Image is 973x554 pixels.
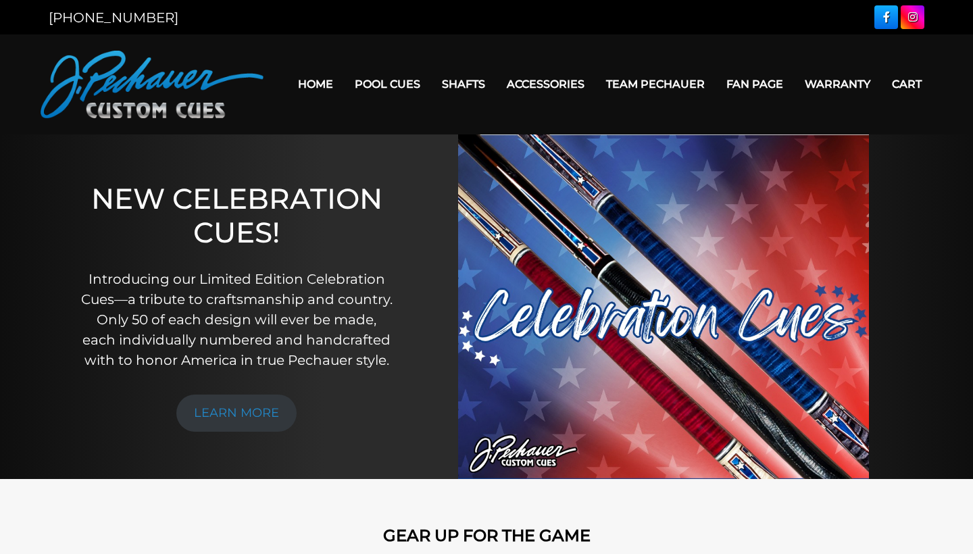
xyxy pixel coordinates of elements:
[716,67,794,101] a: Fan Page
[287,67,344,101] a: Home
[595,67,716,101] a: Team Pechauer
[80,182,393,250] h1: NEW CELEBRATION CUES!
[431,67,496,101] a: Shafts
[176,395,297,432] a: LEARN MORE
[881,67,932,101] a: Cart
[49,9,178,26] a: [PHONE_NUMBER]
[344,67,431,101] a: Pool Cues
[80,269,393,370] p: Introducing our Limited Edition Celebration Cues—a tribute to craftsmanship and country. Only 50 ...
[794,67,881,101] a: Warranty
[41,51,264,118] img: Pechauer Custom Cues
[383,526,591,545] strong: GEAR UP FOR THE GAME
[496,67,595,101] a: Accessories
